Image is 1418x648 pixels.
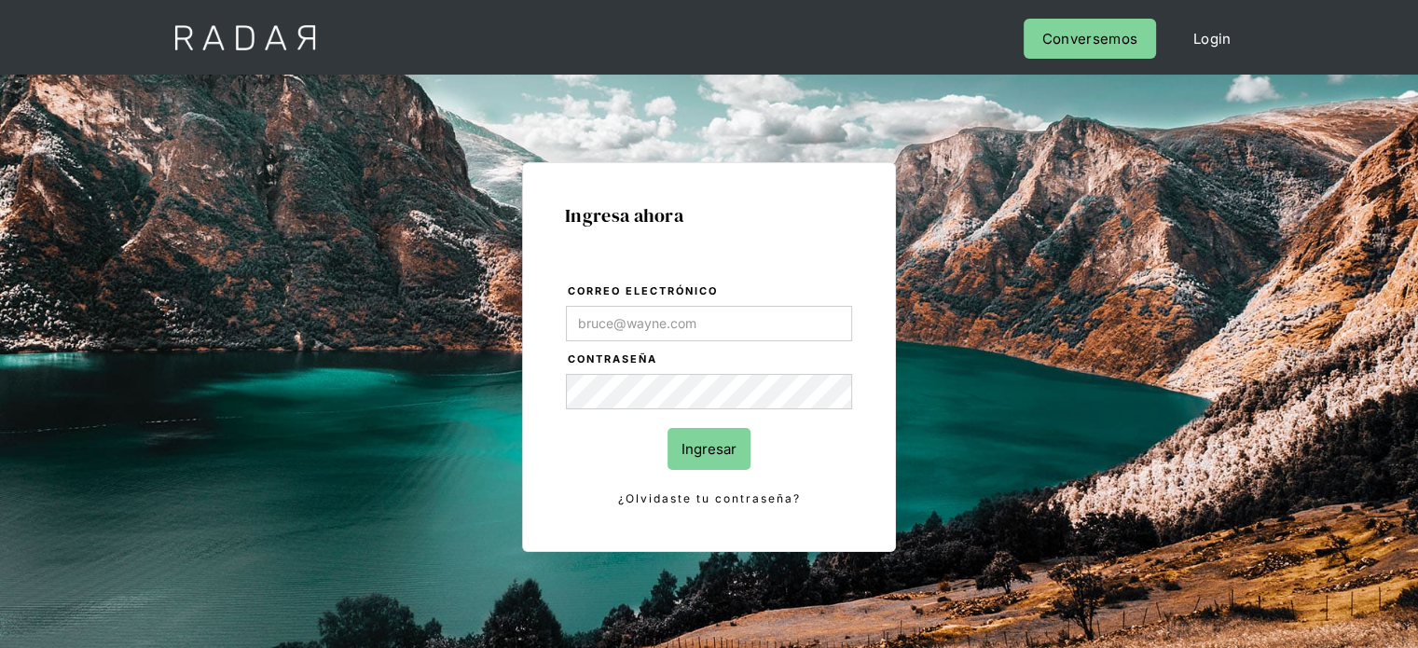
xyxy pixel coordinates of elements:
label: Correo electrónico [568,283,852,301]
h1: Ingresa ahora [565,205,853,226]
form: Login Form [565,282,853,509]
a: Conversemos [1024,19,1156,59]
label: Contraseña [568,351,852,369]
input: Ingresar [668,428,750,470]
a: Login [1175,19,1250,59]
a: ¿Olvidaste tu contraseña? [566,489,852,509]
input: bruce@wayne.com [566,306,852,341]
